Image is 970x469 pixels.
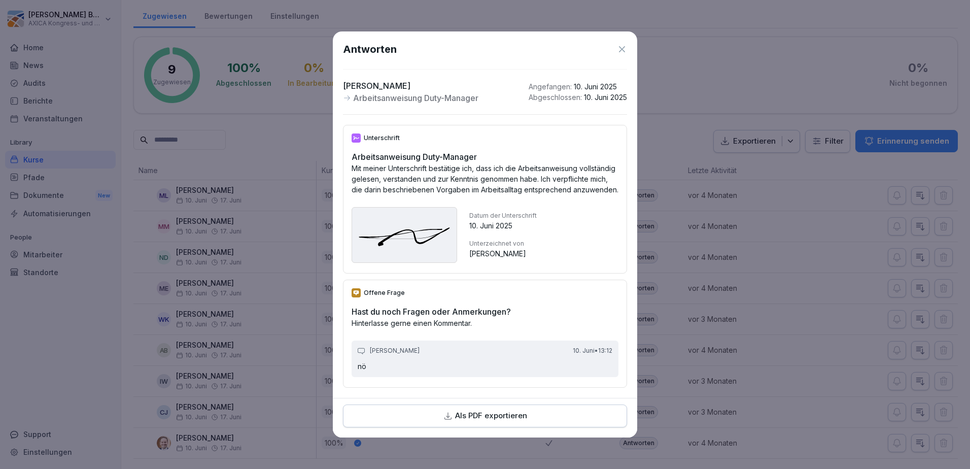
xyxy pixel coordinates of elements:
h2: Arbeitsanweisung Duty-Manager [352,151,618,163]
p: nö [358,361,612,372]
p: Datum der Unterschrift [469,211,537,220]
h2: Hast du noch Fragen oder Anmerkungen? [352,306,618,318]
p: 10. Juni • 13:12 [573,347,612,355]
img: sfmqtskukaqcsrnilwhsjlk5.svg [356,212,453,258]
span: 10. Juni 2025 [584,93,627,102]
h1: Antworten [343,42,397,57]
p: Mit meiner Unterschrift bestätige ich, dass ich die Arbeitsanweisung vollständig gelesen, verstan... [352,163,618,195]
p: Unterzeichnet von [469,239,537,248]
p: Arbeitsanweisung Duty-Manager [353,92,478,104]
p: [PERSON_NAME] [370,347,420,355]
p: 10. Juni 2025 [469,220,537,231]
button: Als PDF exportieren [343,405,627,427]
p: Angefangen : [529,81,627,92]
p: Abgeschlossen : [529,92,627,103]
p: Unterschrift [364,133,400,143]
span: 10. Juni 2025 [574,82,617,91]
p: Hinterlasse gerne einen Kommentar. [352,318,618,328]
p: Offene Frage [364,288,405,297]
p: [PERSON_NAME] [469,248,537,259]
p: [PERSON_NAME] [343,80,478,92]
p: Als PDF exportieren [455,410,527,422]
